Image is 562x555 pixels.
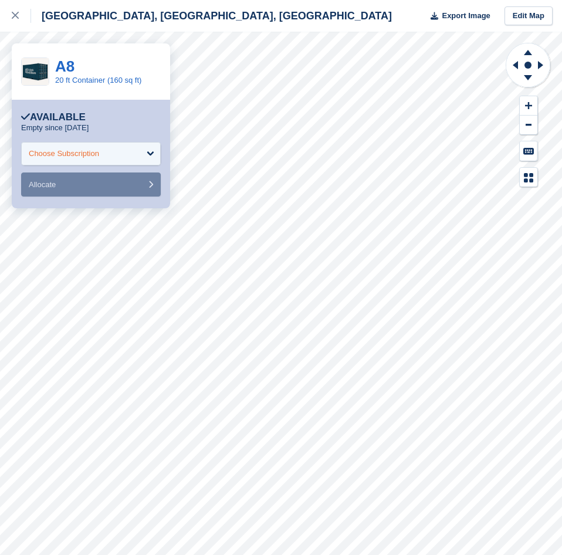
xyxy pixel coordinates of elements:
button: Zoom Out [520,116,537,135]
a: Edit Map [505,6,553,26]
button: Export Image [424,6,490,26]
img: Image%2020ft%20Container.png [22,58,49,85]
button: Map Legend [520,168,537,187]
span: Allocate [29,180,56,189]
p: Empty since [DATE] [21,123,89,133]
button: Keyboard Shortcuts [520,141,537,161]
div: Choose Subscription [29,148,99,160]
div: Available [21,111,86,123]
a: A8 [55,57,75,75]
button: Allocate [21,172,161,197]
div: [GEOGRAPHIC_DATA], [GEOGRAPHIC_DATA], [GEOGRAPHIC_DATA] [31,9,392,23]
span: Export Image [442,10,490,22]
a: 20 ft Container (160 sq ft) [55,76,141,84]
button: Zoom In [520,96,537,116]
